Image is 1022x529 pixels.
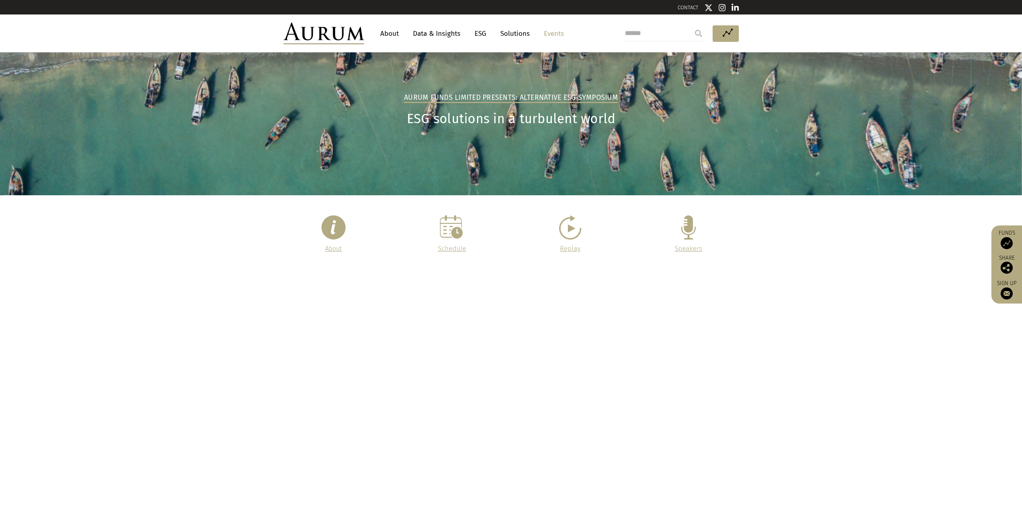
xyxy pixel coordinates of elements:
[995,229,1018,249] a: Funds
[284,111,739,127] h1: ESG solutions in a turbulent world
[1001,262,1013,274] img: Share this post
[719,4,726,12] img: Instagram icon
[705,4,713,12] img: Twitter icon
[409,26,464,41] a: Data & Insights
[675,245,702,252] a: Speakers
[438,245,466,252] a: Schedule
[995,255,1018,274] div: Share
[404,93,618,103] h2: Aurum Funds Limited Presents: Alternative ESG Symposium
[995,280,1018,300] a: Sign up
[1001,237,1013,249] img: Access Funds
[560,245,580,252] a: Replay
[284,23,364,44] img: Aurum
[471,26,490,41] a: ESG
[732,4,739,12] img: Linkedin icon
[376,26,403,41] a: About
[690,25,707,41] input: Submit
[678,4,699,10] a: CONTACT
[540,26,564,41] a: Events
[1001,287,1013,300] img: Sign up to our newsletter
[496,26,534,41] a: Solutions
[325,245,342,252] a: About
